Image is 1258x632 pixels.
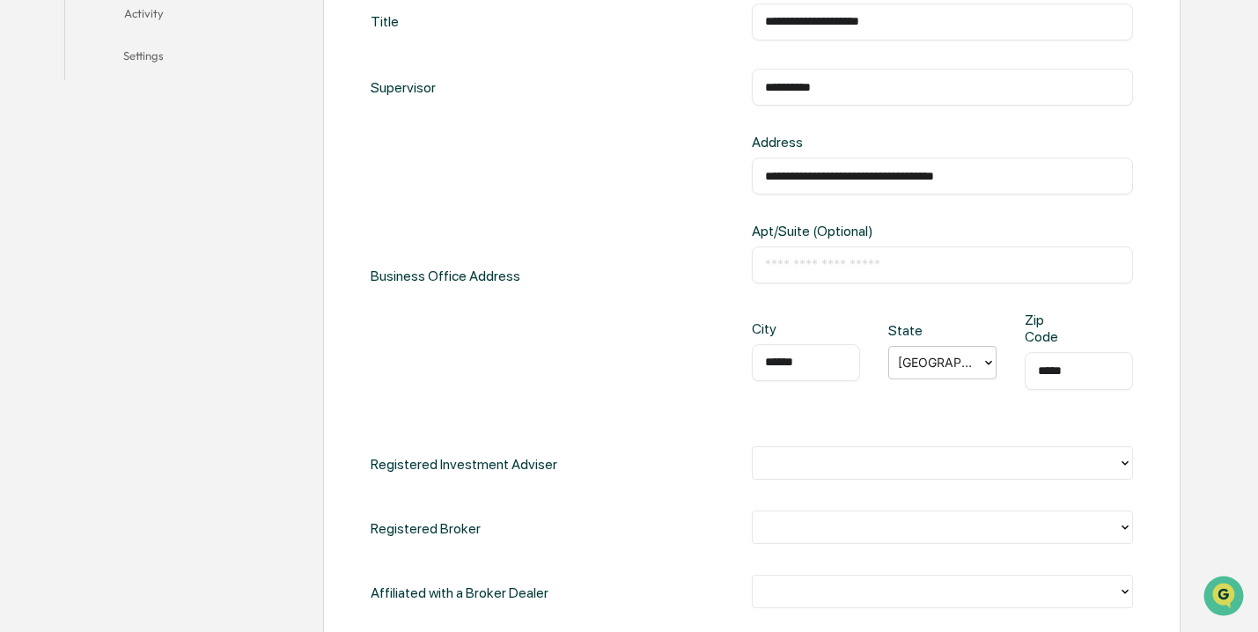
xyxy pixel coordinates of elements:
div: We're available if you need us! [60,152,223,166]
div: Zip Code [1025,312,1073,345]
div: 🔎 [18,257,32,271]
span: Preclearance [35,222,114,239]
div: Apt/Suite (Optional) [752,223,923,239]
div: 🖐️ [18,224,32,238]
p: How can we help? [18,37,320,65]
span: Attestations [145,222,218,239]
div: Address [752,134,923,151]
div: Registered Investment Adviser [371,446,557,482]
a: 🖐️Preclearance [11,215,121,246]
div: Start new chat [60,135,289,152]
span: Pylon [175,298,213,312]
button: Settings [65,38,223,80]
span: Data Lookup [35,255,111,273]
div: Supervisor [371,69,436,106]
div: Affiliated with a Broker Dealer [371,575,548,611]
iframe: Open customer support [1202,574,1249,621]
a: 🗄️Attestations [121,215,225,246]
a: 🔎Data Lookup [11,248,118,280]
div: Business Office Address [371,134,520,417]
div: Title [371,4,399,40]
img: 1746055101610-c473b297-6a78-478c-a979-82029cc54cd1 [18,135,49,166]
a: Powered byPylon [124,298,213,312]
div: City [752,320,800,337]
button: Start new chat [299,140,320,161]
div: 🗄️ [128,224,142,238]
div: State [888,322,937,339]
div: Registered Broker [371,511,481,547]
